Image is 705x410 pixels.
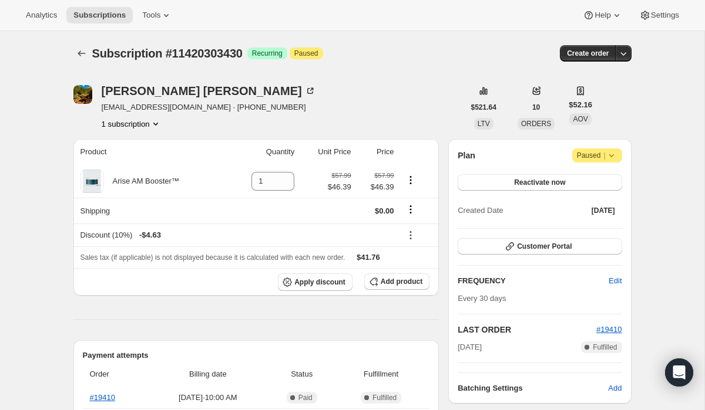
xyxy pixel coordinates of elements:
span: $0.00 [375,206,394,215]
span: Add product [381,277,422,286]
th: Shipping [73,198,228,223]
h2: Payment attempts [83,350,430,361]
a: #19410 [596,325,622,334]
a: #19410 [90,393,115,402]
button: [DATE] [585,202,622,219]
button: #19410 [596,324,622,336]
div: [PERSON_NAME] [PERSON_NAME] [102,85,316,97]
span: Fulfilled [593,343,617,352]
span: Customer Portal [517,242,572,251]
span: [DATE] [458,341,482,353]
div: Discount (10%) [80,229,394,241]
span: Reactivate now [514,178,565,187]
span: Recurring [252,49,283,58]
span: Analytics [26,11,57,20]
span: Subscription #11420303430 [92,47,243,60]
span: AOV [573,115,587,123]
button: Subscriptions [73,45,90,62]
button: Shipping actions [401,203,420,216]
span: Elizabeth Kidwell [73,85,92,104]
span: Paused [294,49,318,58]
span: Edit [609,275,622,287]
div: Open Intercom Messenger [665,358,693,387]
span: [EMAIL_ADDRESS][DOMAIN_NAME] · [PHONE_NUMBER] [102,101,316,113]
span: [DATE] · 10:00 AM [152,392,264,404]
th: Quantity [227,139,298,165]
button: Product actions [102,118,162,130]
h2: FREQUENCY [458,275,609,287]
button: $521.64 [464,99,503,116]
span: Every 30 days [458,294,506,303]
button: Add product [364,273,429,290]
span: Add [608,382,622,394]
span: $52.16 [569,99,592,111]
th: Price [355,139,398,165]
div: Arise AM Booster™ [104,175,179,187]
span: $41.76 [357,253,380,262]
button: Create order [560,45,616,62]
button: Edit [602,272,629,290]
th: Product [73,139,228,165]
button: Customer Portal [458,238,622,255]
span: Sales tax (if applicable) is not displayed because it is calculated with each new order. [80,253,345,262]
th: Order [83,361,149,387]
span: Subscriptions [73,11,126,20]
span: Fulfilled [372,393,397,402]
span: LTV [478,120,490,128]
th: Unit Price [298,139,354,165]
button: Settings [632,7,686,23]
span: Created Date [458,205,503,216]
span: Paused [577,150,617,161]
h6: Batching Settings [458,382,608,394]
span: - $4.63 [139,229,161,241]
span: | [603,151,605,160]
button: Subscriptions [66,7,133,23]
small: $57.99 [374,172,394,179]
span: [DATE] [592,206,615,215]
button: Product actions [401,174,420,187]
button: Apply discount [278,273,352,291]
span: Apply discount [294,277,345,287]
span: $46.39 [328,181,351,193]
span: $521.64 [471,103,496,112]
h2: Plan [458,150,475,161]
small: $57.99 [331,172,351,179]
button: Reactivate now [458,174,622,191]
span: ORDERS [521,120,551,128]
span: Help [595,11,610,20]
span: Fulfillment [340,368,422,380]
h2: LAST ORDER [458,324,596,336]
button: Add [601,379,629,398]
span: Settings [651,11,679,20]
span: Create order [567,49,609,58]
span: Paid [298,393,313,402]
button: Tools [135,7,179,23]
button: 10 [525,99,547,116]
span: Status [271,368,333,380]
span: Billing date [152,368,264,380]
button: Analytics [19,7,64,23]
span: $46.39 [358,181,394,193]
span: 10 [532,103,540,112]
button: Help [576,7,629,23]
span: Tools [142,11,160,20]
